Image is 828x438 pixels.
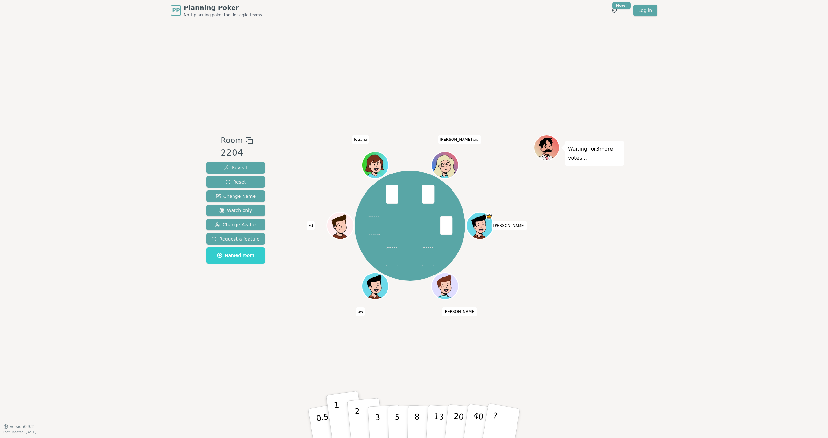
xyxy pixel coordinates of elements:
span: PP [172,6,180,14]
a: PPPlanning PokerNo.1 planning poker tool for agile teams [171,3,262,17]
span: Reset [225,179,246,185]
span: Room [221,135,243,146]
span: Click to change your name [438,135,481,144]
button: Version0.9.2 [3,424,34,429]
div: 2204 [221,146,253,160]
span: Change Avatar [215,221,256,228]
span: Named room [217,252,254,259]
span: Click to change your name [307,221,315,230]
span: Watch only [219,207,252,214]
span: Change Name [216,193,256,199]
span: Last updated: [DATE] [3,430,36,434]
button: Click to change your avatar [432,152,457,178]
button: Reveal [206,162,265,174]
button: Request a feature [206,233,265,245]
span: Planning Poker [184,3,262,12]
button: New! [609,5,620,16]
a: Log in [633,5,657,16]
span: Request a feature [212,236,260,242]
span: Click to change your name [352,135,369,144]
span: Click to change your name [491,221,527,230]
span: No.1 planning poker tool for agile teams [184,12,262,17]
span: Version 0.9.2 [10,424,34,429]
div: New! [612,2,631,9]
span: Click to change your name [356,307,365,316]
span: (you) [472,139,480,141]
button: Named room [206,247,265,264]
button: Change Avatar [206,219,265,230]
span: Reveal [224,164,247,171]
p: Waiting for 3 more votes... [568,144,621,163]
span: Anna is the host [486,213,493,220]
span: Click to change your name [442,307,477,316]
button: Change Name [206,190,265,202]
p: 1 [333,400,343,436]
button: Reset [206,176,265,188]
button: Watch only [206,205,265,216]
